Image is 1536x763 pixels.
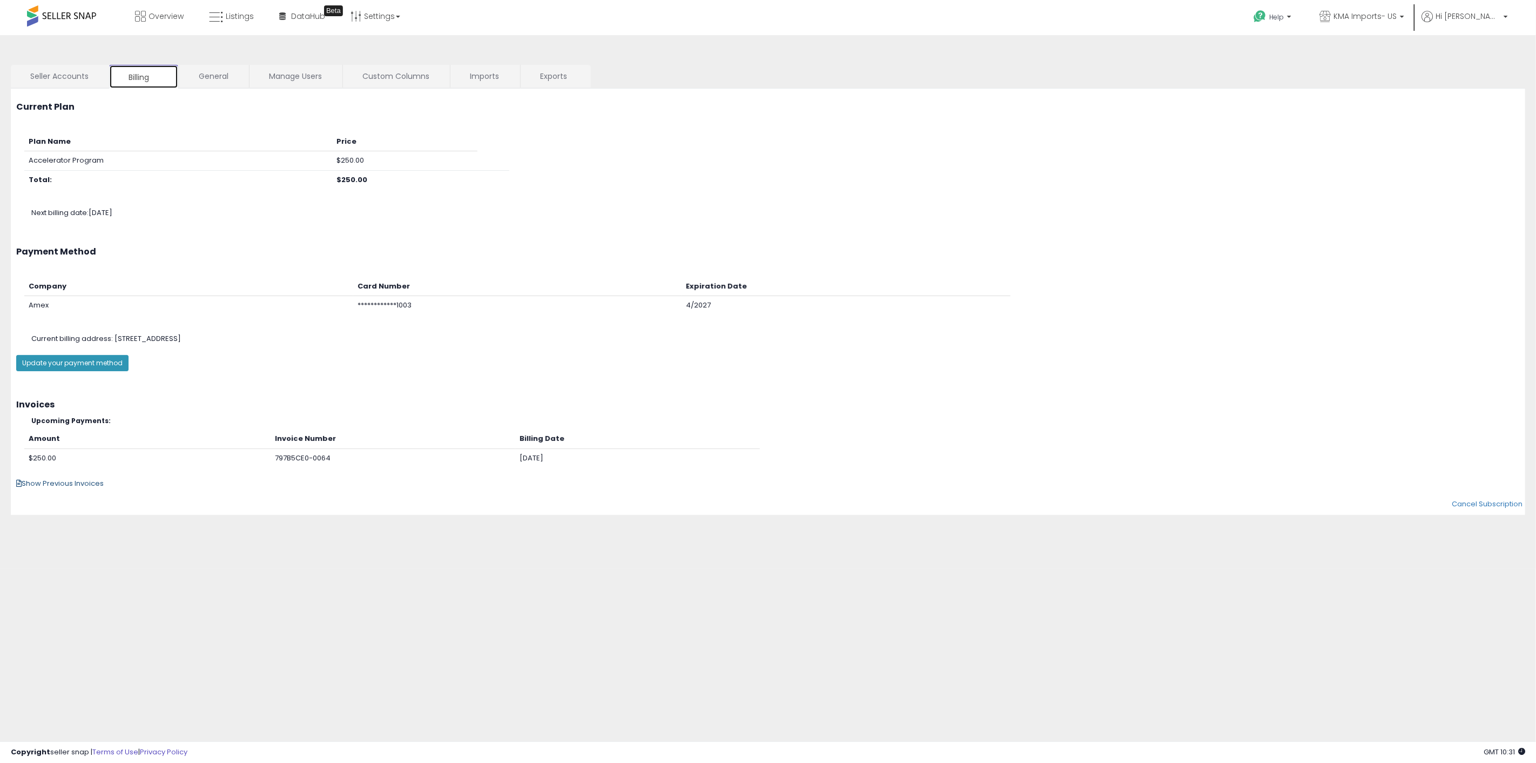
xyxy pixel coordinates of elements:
[682,296,1010,315] td: 4/2027
[1253,10,1266,23] i: Get Help
[1452,499,1522,509] a: Cancel Subscription
[521,65,590,88] a: Exports
[24,296,353,315] td: Amex
[226,11,254,22] span: Listings
[29,175,52,185] b: Total:
[332,151,477,171] td: $250.00
[16,247,1520,257] h3: Payment Method
[31,333,113,344] span: Current billing address:
[353,277,682,296] th: Card Number
[291,11,325,22] span: DataHub
[16,478,104,488] span: Show Previous Invoices
[271,430,515,449] th: Invoice Number
[450,65,519,88] a: Imports
[24,449,271,467] td: $250.00
[250,65,341,88] a: Manage Users
[16,102,1520,112] h3: Current Plan
[1436,11,1500,22] span: Hi [PERSON_NAME]
[682,277,1010,296] th: Expiration Date
[11,65,108,88] a: Seller Accounts
[16,355,129,371] button: Update your payment method
[31,417,1520,424] h5: Upcoming Payments:
[271,449,515,467] td: 797B5CE0-0064
[109,65,178,89] a: Billing
[1269,12,1284,22] span: Help
[16,400,1520,410] h3: Invoices
[149,11,184,22] span: Overview
[179,65,248,88] a: General
[1333,11,1397,22] span: KMA Imports- US
[515,449,760,467] td: [DATE]
[515,430,760,449] th: Billing Date
[1422,11,1508,35] a: Hi [PERSON_NAME]
[332,132,477,151] th: Price
[24,132,332,151] th: Plan Name
[324,5,343,16] div: Tooltip anchor
[1245,2,1302,35] a: Help
[24,151,332,171] td: Accelerator Program
[343,65,449,88] a: Custom Columns
[24,277,353,296] th: Company
[336,175,367,185] b: $250.00
[24,430,271,449] th: Amount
